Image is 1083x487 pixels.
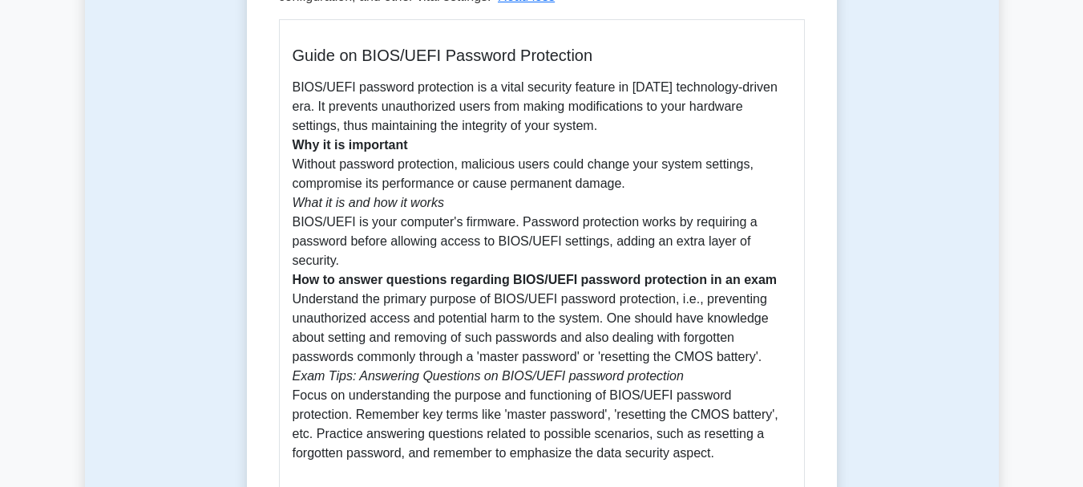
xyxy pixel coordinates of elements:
[293,46,791,65] h5: Guide on BIOS/UEFI Password Protection
[293,196,444,209] i: What it is and how it works
[293,369,684,383] i: Exam Tips: Answering Questions on BIOS/UEFI password protection
[293,138,408,152] b: Why it is important
[293,78,791,463] p: BIOS/UEFI password protection is a vital security feature in [DATE] technology-driven era. It pre...
[293,273,778,286] b: How to answer questions regarding BIOS/UEFI password protection in an exam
